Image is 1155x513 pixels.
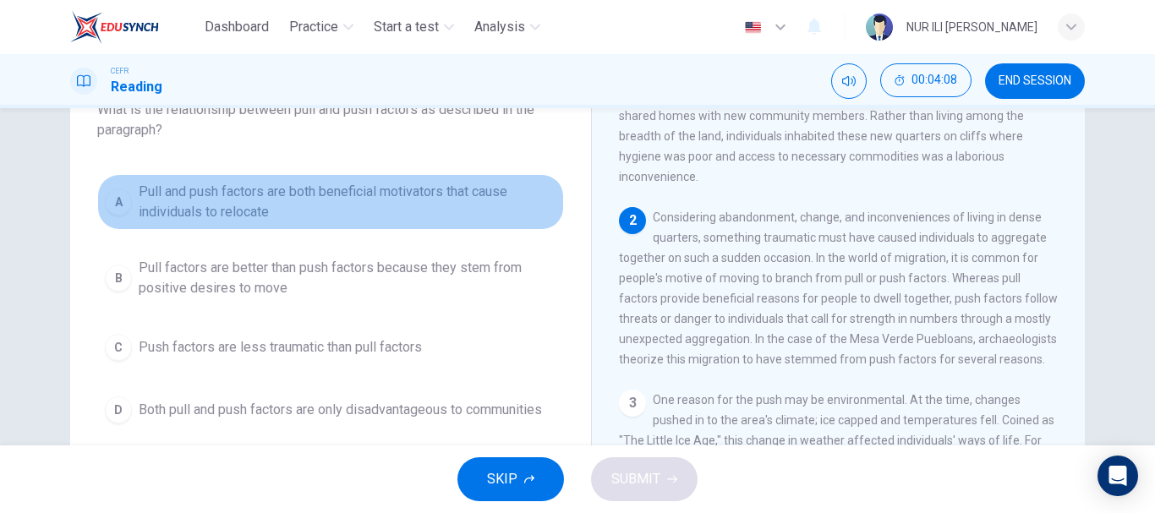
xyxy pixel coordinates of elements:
[139,182,556,222] span: Pull and push factors are both beneficial motivators that cause individuals to relocate
[97,389,564,431] button: DBoth pull and push factors are only disadvantageous to communities
[619,207,646,234] div: 2
[111,77,162,97] h1: Reading
[906,17,1037,37] div: NUR ILI [PERSON_NAME]
[97,174,564,230] button: APull and push factors are both beneficial motivators that cause individuals to relocate
[139,400,542,420] span: Both pull and push factors are only disadvantageous to communities
[911,74,957,87] span: 00:04:08
[487,467,517,491] span: SKIP
[105,188,132,216] div: A
[70,10,198,44] a: EduSynch logo
[468,12,547,42] button: Analysis
[139,337,422,357] span: Push factors are less traumatic than pull factors
[105,334,132,361] div: C
[831,63,867,99] div: Mute
[105,265,132,292] div: B
[97,326,564,368] button: CPush factors are less traumatic than pull factors
[619,390,646,417] div: 3
[999,74,1071,88] span: END SESSION
[374,17,439,37] span: Start a test
[474,17,525,37] span: Analysis
[880,63,972,99] div: Hide
[282,12,360,42] button: Practice
[880,63,972,97] button: 00:04:08
[198,12,276,42] button: Dashboard
[111,65,129,77] span: CEFR
[1098,456,1138,496] div: Open Intercom Messenger
[866,14,893,41] img: Profile picture
[205,17,269,37] span: Dashboard
[457,457,564,501] button: SKIP
[985,63,1085,99] button: END SESSION
[742,21,764,34] img: en
[105,396,132,423] div: D
[97,250,564,306] button: BPull factors are better than push factors because they stem from positive desires to move
[619,210,1058,366] span: Considering abandonment, change, and inconveniences of living in dense quarters, something trauma...
[70,10,159,44] img: EduSynch logo
[289,17,338,37] span: Practice
[97,100,564,140] span: What is the relationship between pull and push factors as described in the paragraph?
[367,12,461,42] button: Start a test
[139,258,556,298] span: Pull factors are better than push factors because they stem from positive desires to move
